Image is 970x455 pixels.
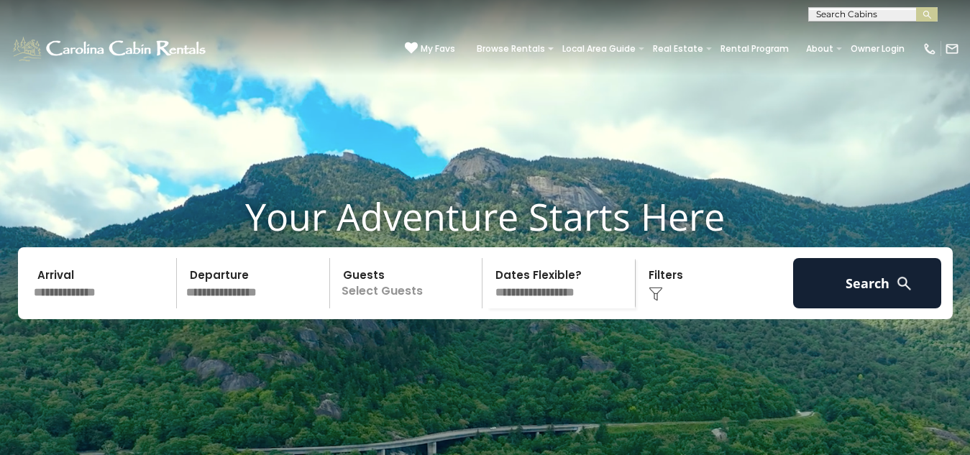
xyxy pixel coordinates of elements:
[11,35,210,63] img: White-1-1-2.png
[646,39,710,59] a: Real Estate
[713,39,796,59] a: Rental Program
[470,39,552,59] a: Browse Rentals
[843,39,912,59] a: Owner Login
[895,275,913,293] img: search-regular-white.png
[945,42,959,56] img: mail-regular-white.png
[405,42,455,56] a: My Favs
[793,258,942,308] button: Search
[799,39,841,59] a: About
[923,42,937,56] img: phone-regular-white.png
[649,287,663,301] img: filter--v1.png
[11,194,959,239] h1: Your Adventure Starts Here
[555,39,643,59] a: Local Area Guide
[421,42,455,55] span: My Favs
[334,258,482,308] p: Select Guests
